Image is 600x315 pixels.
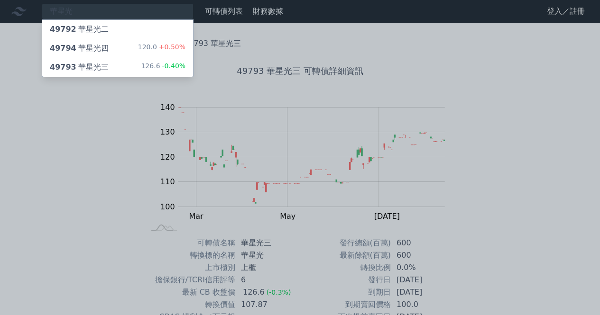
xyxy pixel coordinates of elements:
a: 49794華星光四 120.0+0.50% [42,39,193,58]
span: 49792 [50,25,76,34]
div: 120.0 [138,43,185,54]
div: 華星光二 [50,24,109,35]
div: 華星光三 [50,62,109,73]
span: 49793 [50,63,76,72]
span: 49794 [50,44,76,53]
div: 126.6 [141,62,185,73]
a: 49793華星光三 126.6-0.40% [42,58,193,77]
div: 華星光四 [50,43,109,54]
span: +0.50% [157,43,185,51]
a: 49792華星光二 [42,20,193,39]
span: -0.40% [160,62,185,70]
